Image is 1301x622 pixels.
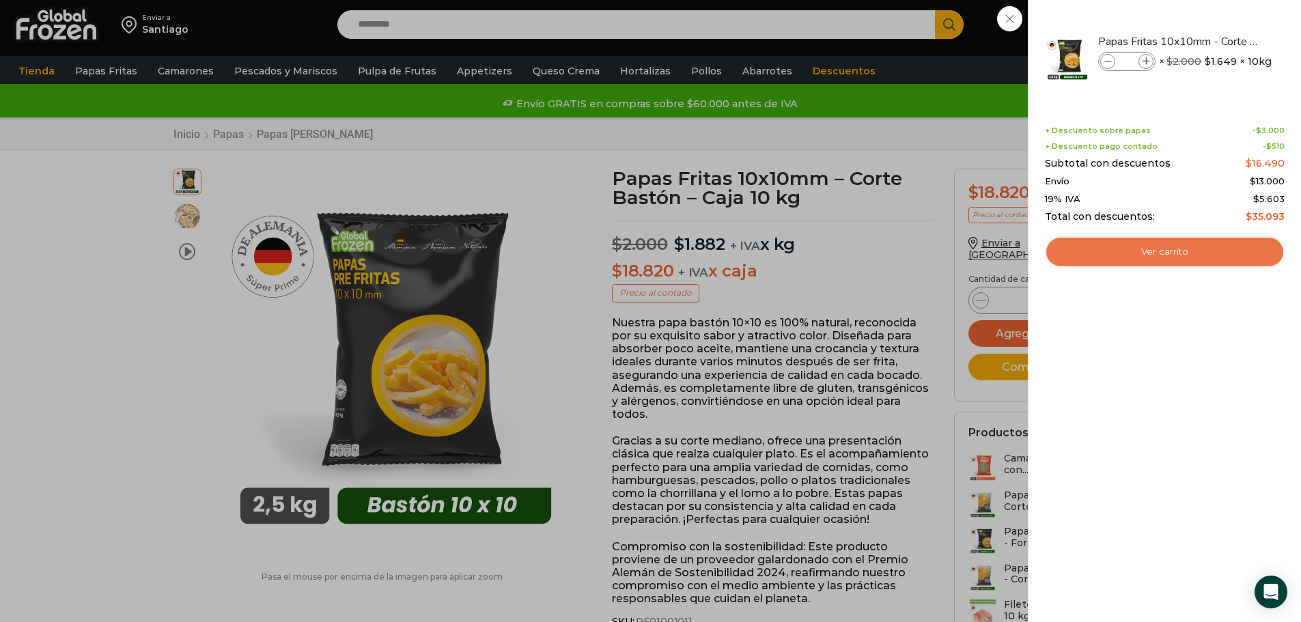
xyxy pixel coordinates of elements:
[1266,141,1285,151] bdi: 510
[1256,126,1261,135] span: $
[1045,158,1171,169] span: Subtotal con descuentos
[1246,157,1252,169] span: $
[1045,194,1080,205] span: 19% IVA
[1098,34,1261,49] a: Papas Fritas 10x10mm - Corte Bastón - Caja 10 kg
[1253,193,1285,204] span: 5.603
[1266,141,1272,151] span: $
[1045,211,1155,223] span: Total con descuentos:
[1256,126,1285,135] bdi: 3.000
[1166,55,1173,68] span: $
[1253,193,1259,204] span: $
[1246,157,1285,169] bdi: 16.490
[1045,176,1069,187] span: Envío
[1205,55,1211,68] span: $
[1117,54,1137,69] input: Product quantity
[1255,576,1287,608] div: Open Intercom Messenger
[1166,55,1201,68] bdi: 2.000
[1263,142,1285,151] span: -
[1250,175,1256,186] span: $
[1246,210,1285,223] bdi: 35.093
[1045,142,1158,151] span: + Descuento pago contado
[1159,52,1272,71] span: × × 10kg
[1045,126,1151,135] span: + Descuento sobre papas
[1246,210,1252,223] span: $
[1253,126,1285,135] span: -
[1045,236,1285,268] a: Ver carrito
[1250,175,1285,186] bdi: 13.000
[1205,55,1237,68] bdi: 1.649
